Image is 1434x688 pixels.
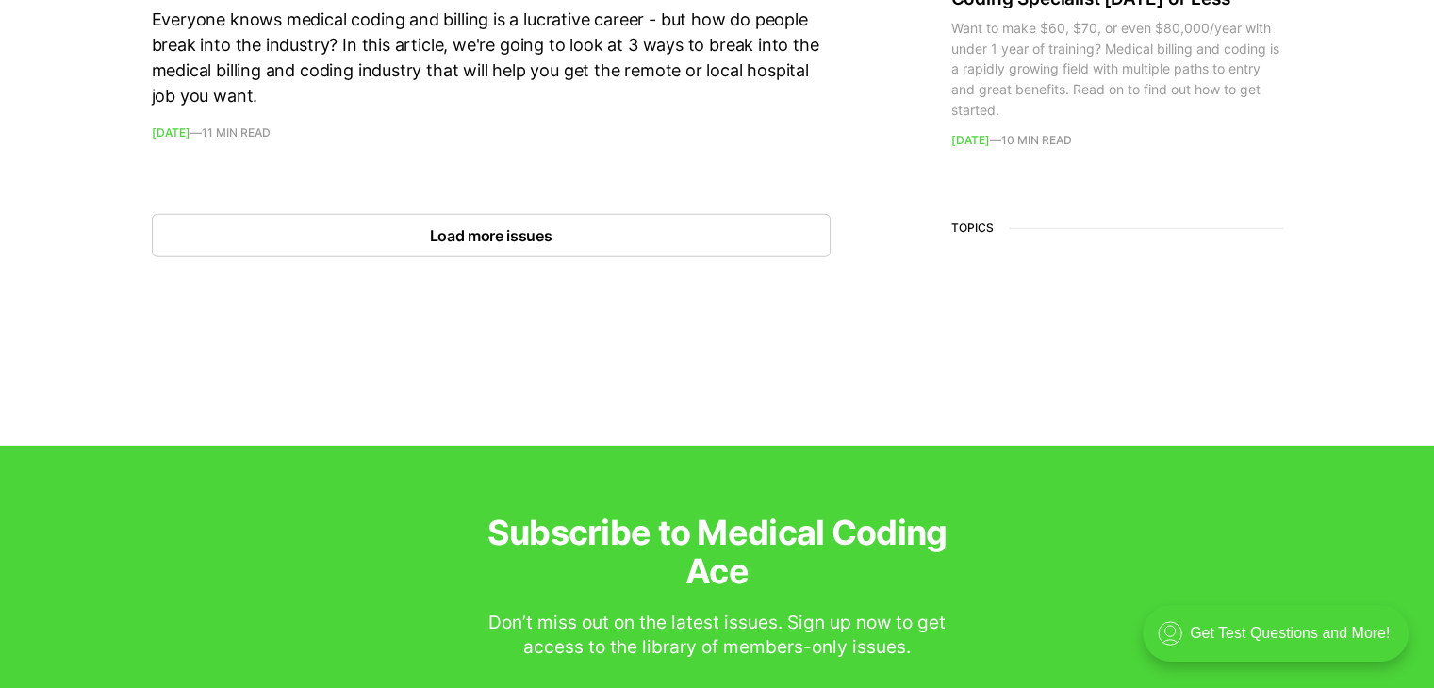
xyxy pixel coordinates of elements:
[202,127,271,139] span: 11 min read
[152,7,831,108] div: Everyone knows medical coding and billing is a lucrative career - but how do people break into th...
[472,611,963,661] div: Don’t miss out on the latest issues. Sign up now to get access to the library of members-only iss...
[951,18,1283,120] div: Want to make $60, $70, or even $80,000/year with under 1 year of training? Medical billing and co...
[951,135,1283,146] footer: —
[951,221,1283,235] h3: Topics
[951,133,990,147] time: [DATE]
[472,514,963,592] h3: Subscribe to Medical Coding Ace
[1127,596,1434,688] iframe: portal-trigger
[152,214,831,257] button: Load more issues
[1001,135,1072,146] span: 10 min read
[152,127,831,139] footer: —
[152,125,190,139] time: [DATE]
